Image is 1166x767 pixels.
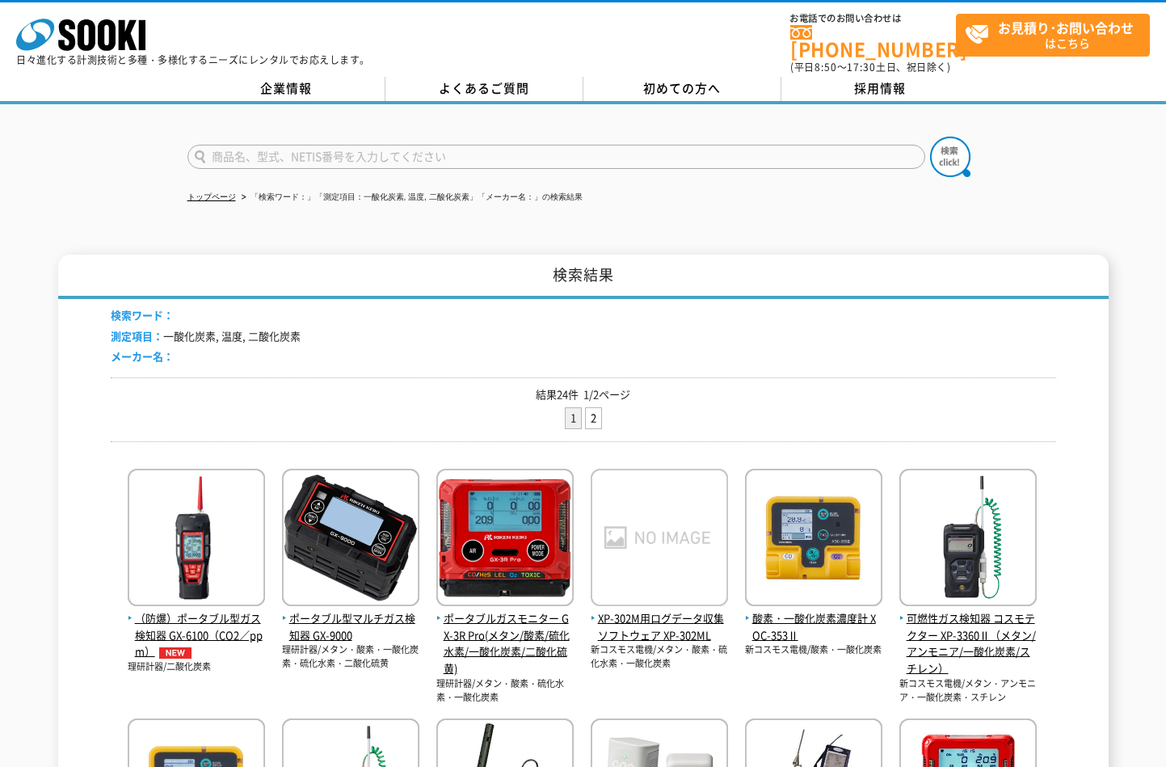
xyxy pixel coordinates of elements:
[586,408,601,428] a: 2
[899,469,1037,610] img: XP-3360Ⅱ（メタン/アンモニア/一酸化炭素/スチレン）
[282,643,419,670] p: 理研計器/メタン・酸素・一酸化炭素・硫化水素・二酸化硫黄
[790,60,950,74] span: (平日 ～ 土日、祝日除く)
[128,610,265,660] span: （防爆）ポータブル型ガス検知器 GX-6100（CO2／ppm）
[790,25,956,58] a: [PHONE_NUMBER]
[385,77,583,101] a: よくあるご質問
[436,469,574,610] img: GX-3R Pro(メタン/酸素/硫化水素/一酸化炭素/二酸化硫黄)
[128,660,265,674] p: 理研計器/二酸化炭素
[591,643,728,670] p: 新コスモス電機/メタン・酸素・硫化水素・一酸化炭素
[930,137,970,177] img: btn_search.png
[956,14,1150,57] a: お見積り･お問い合わせはこちら
[187,77,385,101] a: 企業情報
[128,593,265,660] a: （防爆）ポータブル型ガス検知器 GX-6100（CO2／ppm）NEW
[745,469,882,610] img: XOC-353Ⅱ
[565,407,582,429] li: 1
[155,647,196,659] img: NEW
[847,60,876,74] span: 17:30
[111,307,174,322] span: 検索ワード：
[111,348,174,364] span: メーカー名：
[436,593,574,677] a: ポータブルガスモニター GX-3R Pro(メタン/酸素/硫化水素/一酸化炭素/二酸化硫黄)
[965,15,1149,55] span: はこちら
[643,79,721,97] span: 初めての方へ
[781,77,979,101] a: 採用情報
[282,610,419,644] span: ポータブル型マルチガス検知器 GX-9000
[111,328,163,343] span: 測定項目：
[591,610,728,644] span: XP-302M用ログデータ収集ソフトウェア XP-302ML
[187,145,925,169] input: 商品名、型式、NETIS番号を入力してください
[591,593,728,643] a: XP-302M用ログデータ収集ソフトウェア XP-302ML
[815,60,837,74] span: 8:50
[745,610,882,644] span: 酸素・一酸化炭素濃度計 XOC-353Ⅱ
[583,77,781,101] a: 初めての方へ
[899,593,1037,677] a: 可燃性ガス検知器 コスモテクター XP-3360Ⅱ（メタン/アンモニア/一酸化炭素/スチレン）
[282,593,419,643] a: ポータブル型マルチガス検知器 GX-9000
[745,593,882,643] a: 酸素・一酸化炭素濃度計 XOC-353Ⅱ
[436,677,574,704] p: 理研計器/メタン・酸素・硫化水素・一酸化炭素
[16,55,370,65] p: 日々進化する計測技術と多種・多様化するニーズにレンタルでお応えします。
[111,328,301,345] li: 一酸化炭素, 温度, 二酸化炭素
[128,469,265,610] img: GX-6100（CO2／ppm）
[899,677,1037,704] p: 新コスモス電機/メタン・アンモニア・一酸化炭素・スチレン
[111,386,1056,403] p: 結果24件 1/2ページ
[187,192,236,201] a: トップページ
[58,255,1109,299] h1: 検索結果
[998,18,1134,37] strong: お見積り･お問い合わせ
[745,643,882,657] p: 新コスモス電機/酸素・一酸化炭素
[238,189,583,206] li: 「検索ワード：」「測定項目：一酸化炭素, 温度, 二酸化炭素」「メーカー名：」の検索結果
[282,469,419,610] img: GX-9000
[899,610,1037,677] span: 可燃性ガス検知器 コスモテクター XP-3360Ⅱ（メタン/アンモニア/一酸化炭素/スチレン）
[436,610,574,677] span: ポータブルガスモニター GX-3R Pro(メタン/酸素/硫化水素/一酸化炭素/二酸化硫黄)
[790,14,956,23] span: お電話でのお問い合わせは
[591,469,728,610] img: XP-302ML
